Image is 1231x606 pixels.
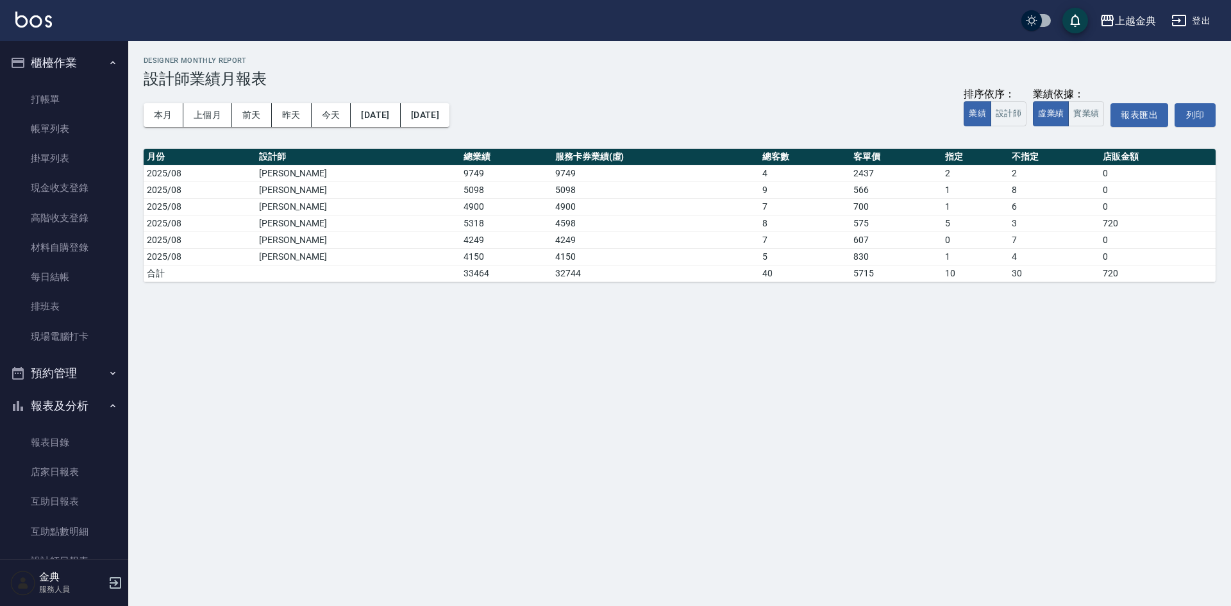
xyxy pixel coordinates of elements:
td: 4249 [460,231,551,248]
a: 每日結帳 [5,262,123,292]
td: 7 [759,231,850,248]
td: 1 [942,248,1009,265]
td: 2025/08 [144,198,256,215]
td: 4 [759,165,850,181]
div: 業績依據： [1033,88,1104,101]
td: [PERSON_NAME] [256,215,461,231]
div: 排序依序： [964,88,1026,101]
th: 不指定 [1009,149,1100,165]
td: 5098 [552,181,759,198]
a: 現金收支登錄 [5,173,123,203]
td: 0 [1100,231,1216,248]
td: 720 [1100,215,1216,231]
button: save [1062,8,1088,33]
td: 1 [942,181,1009,198]
td: 40 [759,265,850,282]
a: 排班表 [5,292,123,321]
td: 0 [1100,198,1216,215]
a: 互助日報表 [5,487,123,516]
button: 業績 [964,101,991,126]
td: 5 [942,215,1009,231]
td: 7 [759,198,850,215]
a: 店家日報表 [5,457,123,487]
td: 8 [759,215,850,231]
h2: Designer Monthly Report [144,56,1216,65]
td: [PERSON_NAME] [256,165,461,181]
th: 總客數 [759,149,850,165]
a: 設計師日報表 [5,546,123,576]
a: 報表目錄 [5,428,123,457]
h3: 設計師業績月報表 [144,70,1216,88]
a: 材料自購登錄 [5,233,123,262]
th: 設計師 [256,149,461,165]
button: 前天 [232,103,272,127]
td: 9749 [552,165,759,181]
td: [PERSON_NAME] [256,248,461,265]
td: 9 [759,181,850,198]
td: 4150 [460,248,551,265]
button: 櫃檯作業 [5,46,123,80]
img: Person [10,570,36,596]
td: [PERSON_NAME] [256,231,461,248]
td: 1 [942,198,1009,215]
td: 4 [1009,248,1100,265]
td: 4900 [460,198,551,215]
button: 實業績 [1068,101,1104,126]
td: 0 [1100,165,1216,181]
td: 4900 [552,198,759,215]
td: 2 [942,165,1009,181]
td: 8 [1009,181,1100,198]
td: 2437 [850,165,941,181]
td: 607 [850,231,941,248]
td: 5098 [460,181,551,198]
a: 互助點數明細 [5,517,123,546]
button: [DATE] [401,103,449,127]
td: 0 [942,231,1009,248]
td: 2 [1009,165,1100,181]
td: 9749 [460,165,551,181]
td: 33464 [460,265,551,282]
td: 2025/08 [144,231,256,248]
td: 6 [1009,198,1100,215]
div: 上越金典 [1115,13,1156,29]
td: 720 [1100,265,1216,282]
td: 4598 [552,215,759,231]
th: 總業績 [460,149,551,165]
td: 5 [759,248,850,265]
td: 0 [1100,248,1216,265]
th: 服務卡券業績(虛) [552,149,759,165]
button: 登出 [1166,9,1216,33]
td: 3 [1009,215,1100,231]
th: 月份 [144,149,256,165]
th: 指定 [942,149,1009,165]
td: 830 [850,248,941,265]
td: 700 [850,198,941,215]
td: 5715 [850,265,941,282]
button: 上越金典 [1094,8,1161,34]
button: [DATE] [351,103,400,127]
td: 0 [1100,181,1216,198]
td: 4150 [552,248,759,265]
button: 報表匯出 [1110,103,1168,127]
a: 現場電腦打卡 [5,322,123,351]
td: [PERSON_NAME] [256,198,461,215]
h5: 金典 [39,571,105,584]
a: 帳單列表 [5,114,123,144]
button: 列印 [1175,103,1216,127]
td: 32744 [552,265,759,282]
button: 本月 [144,103,183,127]
button: 報表及分析 [5,389,123,423]
button: 預約管理 [5,357,123,390]
td: 575 [850,215,941,231]
button: 上個月 [183,103,232,127]
a: 高階收支登錄 [5,203,123,233]
a: 掛單列表 [5,144,123,173]
td: 10 [942,265,1009,282]
table: a dense table [144,149,1216,282]
button: 虛業績 [1033,101,1069,126]
th: 店販金額 [1100,149,1216,165]
td: 7 [1009,231,1100,248]
td: 5318 [460,215,551,231]
td: 2025/08 [144,165,256,181]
